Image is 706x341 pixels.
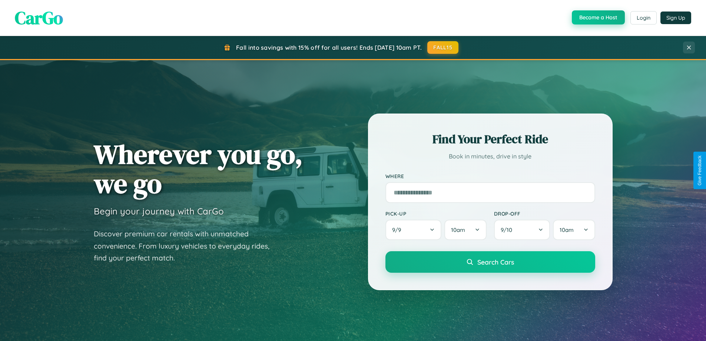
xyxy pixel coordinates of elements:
[236,44,422,51] span: Fall into savings with 15% off for all users! Ends [DATE] 10am PT.
[572,10,625,24] button: Become a Host
[630,11,657,24] button: Login
[94,228,279,264] p: Discover premium car rentals with unmatched convenience. From luxury vehicles to everyday rides, ...
[392,226,405,233] span: 9 / 9
[385,131,595,147] h2: Find Your Perfect Ride
[560,226,574,233] span: 10am
[385,151,595,162] p: Book in minutes, drive in style
[94,206,224,217] h3: Begin your journey with CarGo
[385,210,487,217] label: Pick-up
[477,258,514,266] span: Search Cars
[15,6,63,30] span: CarGo
[94,140,303,198] h1: Wherever you go, we go
[427,41,458,54] button: FALL15
[494,220,550,240] button: 9/10
[385,173,595,179] label: Where
[444,220,486,240] button: 10am
[553,220,595,240] button: 10am
[697,155,702,186] div: Give Feedback
[451,226,465,233] span: 10am
[660,12,691,24] button: Sign Up
[501,226,516,233] span: 9 / 10
[385,220,442,240] button: 9/9
[385,251,595,273] button: Search Cars
[494,210,595,217] label: Drop-off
